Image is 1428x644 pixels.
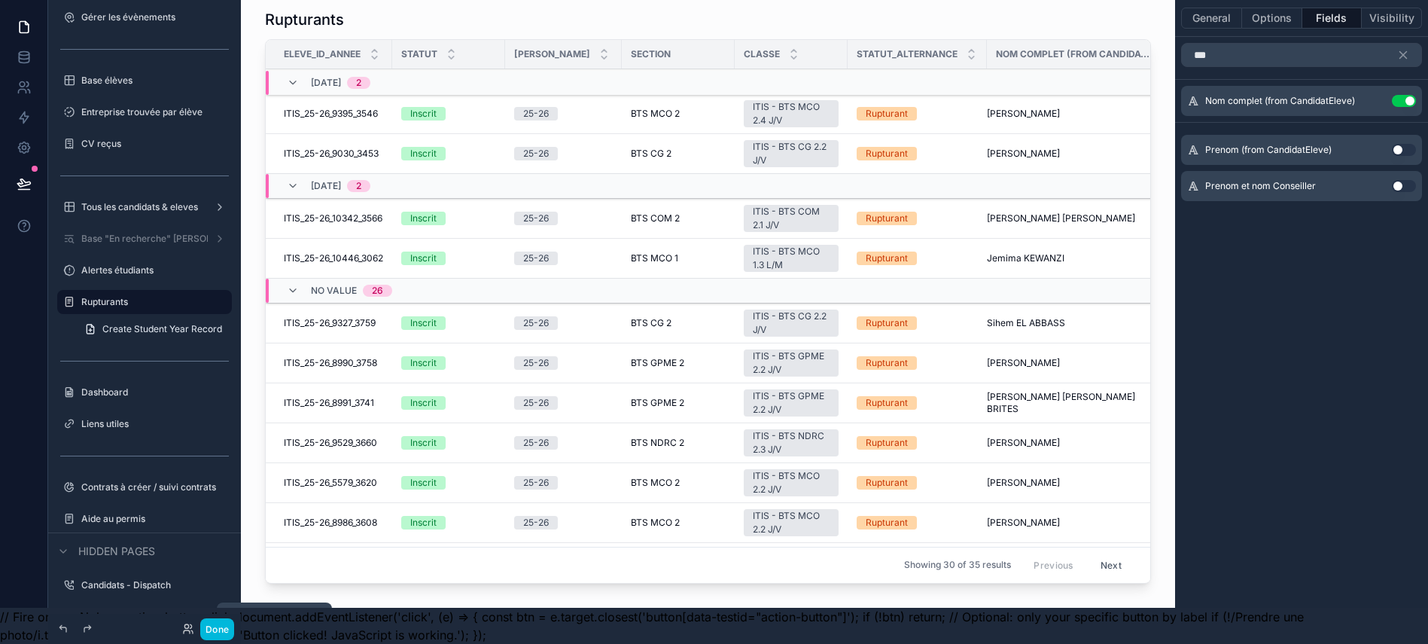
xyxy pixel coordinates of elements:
[81,106,223,118] label: Entreprise trouvée par élève
[81,75,223,87] label: Base élèves
[81,386,223,398] label: Dashboard
[1090,554,1132,577] button: Next
[1205,95,1355,107] span: Nom complet (from CandidatEleve)
[631,48,671,60] span: Section
[904,560,1011,572] span: Showing 30 of 35 results
[311,77,341,89] span: [DATE]
[744,48,780,60] span: Classe
[81,11,223,23] label: Gérer les évènements
[401,48,437,60] span: Statut
[311,285,357,297] span: No value
[81,264,223,276] label: Alertes étudiants
[311,180,341,192] span: [DATE]
[284,48,361,60] span: Eleve_ID_Annee
[356,77,361,89] div: 2
[81,201,202,213] label: Tous les candidats & eleves
[78,544,155,559] span: Hidden pages
[102,323,222,335] span: Create Student Year Record
[1362,8,1422,29] button: Visibility
[372,285,383,297] div: 26
[81,418,223,430] label: Liens utiles
[81,138,223,150] label: CV reçus
[81,513,223,525] label: Aide au permis
[81,296,223,308] label: Rupturants
[1181,8,1242,29] button: General
[996,48,1150,60] span: Nom complet (from CandidatEleve)
[1302,8,1363,29] button: Fields
[1242,8,1302,29] button: Options
[81,481,223,493] label: Contrats à créer / suivi contrats
[75,317,232,341] a: Create Student Year Record
[514,48,590,60] span: [PERSON_NAME]
[356,180,361,192] div: 2
[1205,144,1332,156] span: Prenom (from CandidatEleve)
[81,233,208,245] label: Base "En recherche" [PERSON_NAME]
[1205,180,1316,192] span: Prenom et nom Conseiller
[857,48,958,60] span: Statut_alternance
